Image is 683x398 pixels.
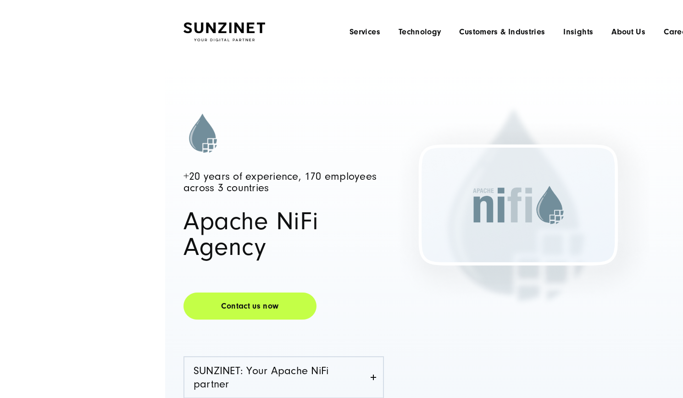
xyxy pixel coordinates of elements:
[183,293,317,320] a: Contact us now
[459,28,545,37] a: Customers & Industries
[611,28,645,37] a: About Us
[399,28,441,37] a: Technology
[183,209,384,260] h1: Apache NiFi Agency
[183,114,222,153] img: apache_nifi_development-agency-SUNZINET
[394,103,655,307] img: apache nifi agency SUNZINET
[183,171,384,194] h4: +20 years of experience, 170 employees across 3 countries
[563,28,593,37] a: Insights
[184,357,383,398] a: SUNZINET: Your Apache NiFi partner
[350,28,380,37] a: Services
[183,22,265,42] img: SUNZINET Full Service Digital Agentur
